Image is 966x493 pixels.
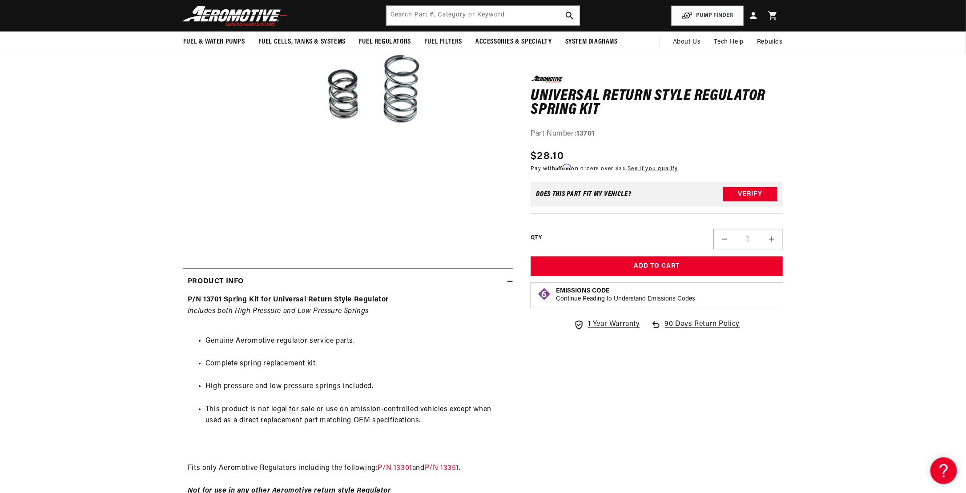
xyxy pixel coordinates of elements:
[757,37,783,47] span: Rebuilds
[714,37,744,47] span: Tech Help
[205,358,508,370] li: Complete spring replacement kit.
[574,319,640,330] a: 1 Year Warranty
[556,164,572,171] span: Affirm
[205,404,508,427] li: This product is not legal for sale or use on emission-controlled vehicles except when used as a d...
[531,128,783,140] div: Part Number:
[531,234,542,241] label: QTY
[651,319,740,339] a: 90 Days Return Policy
[531,148,564,164] span: $28.10
[475,37,552,47] span: Accessories & Specialty
[424,37,462,47] span: Fuel Filters
[183,37,245,47] span: Fuel & Water Pumps
[258,37,346,47] span: Fuel Cells, Tanks & Systems
[205,381,508,393] li: High pressure and low pressure springs included.
[180,5,291,26] img: Aeromotive
[536,191,632,198] div: Does This part fit My vehicle?
[556,295,695,303] p: Continue Reading to Understand Emissions Codes
[666,32,708,53] a: About Us
[665,319,740,339] span: 90 Days Return Policy
[750,32,789,53] summary: Rebuilds
[628,166,678,172] a: See if you qualify - Learn more about Affirm Financing (opens in modal)
[188,308,369,315] em: Includes both High Pressure and Low Pressure Springs
[252,32,352,52] summary: Fuel Cells, Tanks & Systems
[188,276,244,288] h2: Product Info
[531,89,783,117] h1: Universal Return Style Regulator Spring Kit
[559,32,624,52] summary: System Diagrams
[560,6,580,25] button: search button
[723,187,777,201] button: Verify
[531,257,783,277] button: Add to Cart
[531,164,678,173] p: Pay with on orders over $35.
[537,287,551,301] img: Emissions code
[359,37,411,47] span: Fuel Regulators
[556,287,695,303] button: Emissions CodeContinue Reading to Understand Emissions Codes
[177,32,252,52] summary: Fuel & Water Pumps
[386,6,580,25] input: Search by Part Number, Category or Keyword
[708,32,750,53] summary: Tech Help
[673,39,701,45] span: About Us
[205,336,508,347] li: Genuine Aeromotive regulator service parts.
[378,465,412,472] a: P/N 13301
[556,288,610,294] strong: Emissions Code
[577,130,595,137] strong: 13701
[588,319,640,330] span: 1 Year Warranty
[469,32,559,52] summary: Accessories & Specialty
[671,6,744,26] button: PUMP FINDER
[565,37,618,47] span: System Diagrams
[188,296,389,303] strong: P/N 13701 Spring Kit for Universal Return Style Regulator
[418,32,469,52] summary: Fuel Filters
[352,32,418,52] summary: Fuel Regulators
[183,269,513,295] summary: Product Info
[425,465,459,472] a: P/N 13351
